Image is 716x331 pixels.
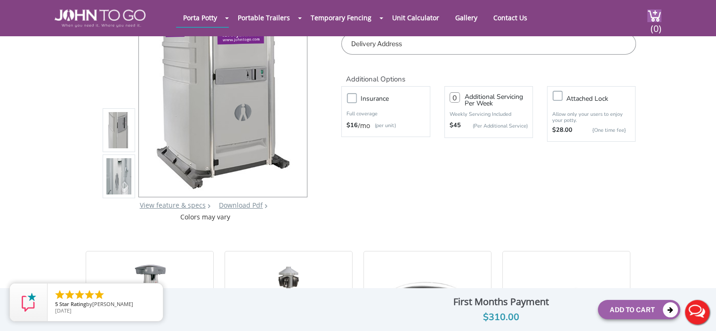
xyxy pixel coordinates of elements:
[176,8,224,27] a: Porta Potty
[411,294,591,310] div: First Months Payment
[566,93,640,105] h3: Attached lock
[598,300,680,319] button: Add To Cart
[461,122,528,129] p: (Per Additional Service)
[74,289,85,300] li: 
[346,121,425,130] div: /mo
[55,9,145,27] img: JOHN to go
[55,300,58,307] span: 5
[346,109,425,119] p: Full coverage
[650,15,661,35] span: (0)
[465,94,528,107] h3: Additional Servicing Per Week
[19,293,38,312] img: Review Rating
[552,126,572,135] strong: $28.00
[208,204,210,208] img: right arrow icon
[92,300,133,307] span: [PERSON_NAME]
[265,204,267,208] img: chevron.png
[94,289,105,300] li: 
[59,300,86,307] span: Star Rating
[103,212,308,222] div: Colors may vary
[678,293,716,331] button: Live Chat
[411,310,591,325] div: $310.00
[450,92,460,103] input: 0
[341,64,636,84] h2: Additional Options
[385,8,446,27] a: Unit Calculator
[552,111,630,123] p: Allow only your users to enjoy your potty.
[54,289,65,300] li: 
[341,33,636,55] input: Delivery Address
[450,111,528,118] p: Weekly Servicing Included
[140,201,206,210] a: View feature & specs
[647,9,661,22] img: cart a
[64,289,75,300] li: 
[304,8,378,27] a: Temporary Fencing
[84,289,95,300] li: 
[346,121,358,130] strong: $16
[577,126,626,135] p: {One time fee}
[448,8,484,27] a: Gallery
[106,66,132,288] img: Product
[106,20,132,242] img: Product
[370,121,396,130] p: (per unit)
[450,121,461,130] strong: $45
[361,93,434,105] h3: Insurance
[231,8,297,27] a: Portable Trailers
[55,301,155,308] span: by
[219,201,263,210] a: Download Pdf
[55,307,72,314] span: [DATE]
[486,8,534,27] a: Contact Us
